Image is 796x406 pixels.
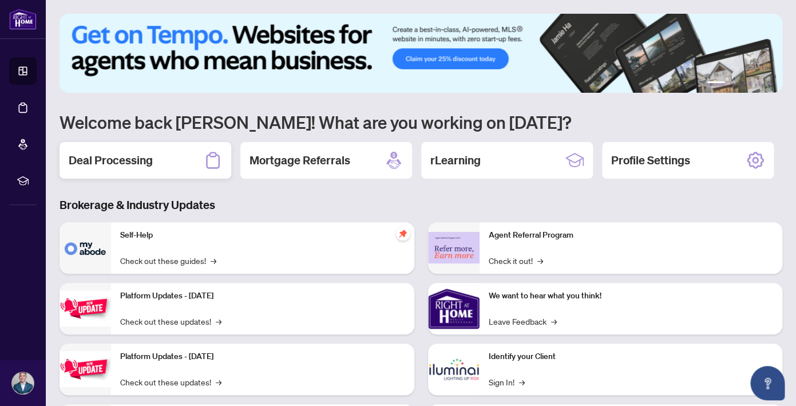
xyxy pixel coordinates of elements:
[428,232,480,263] img: Agent Referral Program
[120,290,405,302] p: Platform Updates - [DATE]
[216,315,221,328] span: →
[428,283,480,334] img: We want to hear what you think!
[69,152,153,168] h2: Deal Processing
[396,227,410,241] span: pushpin
[537,254,543,267] span: →
[748,81,753,86] button: 4
[120,350,405,363] p: Platform Updates - [DATE]
[551,315,557,328] span: →
[60,14,782,93] img: Slide 0
[489,350,774,363] p: Identify your Client
[750,366,785,400] button: Open asap
[489,290,774,302] p: We want to hear what you think!
[611,152,690,168] h2: Profile Settings
[120,376,221,388] a: Check out these updates!→
[211,254,216,267] span: →
[120,254,216,267] a: Check out these guides!→
[12,372,34,394] img: Profile Icon
[519,376,525,388] span: →
[60,222,111,274] img: Self-Help
[216,376,221,388] span: →
[60,290,111,326] img: Platform Updates - July 21, 2025
[489,229,774,242] p: Agent Referral Program
[730,81,734,86] button: 2
[120,315,221,328] a: Check out these updates!→
[60,351,111,387] img: Platform Updates - July 8, 2025
[428,344,480,395] img: Identify your Client
[757,81,762,86] button: 5
[9,9,37,30] img: logo
[489,254,543,267] a: Check it out!→
[60,111,782,133] h1: Welcome back [PERSON_NAME]! What are you working on [DATE]?
[120,229,405,242] p: Self-Help
[60,197,782,213] h3: Brokerage & Industry Updates
[430,152,481,168] h2: rLearning
[766,81,771,86] button: 6
[489,376,525,388] a: Sign In!→
[739,81,743,86] button: 3
[707,81,725,86] button: 1
[250,152,350,168] h2: Mortgage Referrals
[489,315,557,328] a: Leave Feedback→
